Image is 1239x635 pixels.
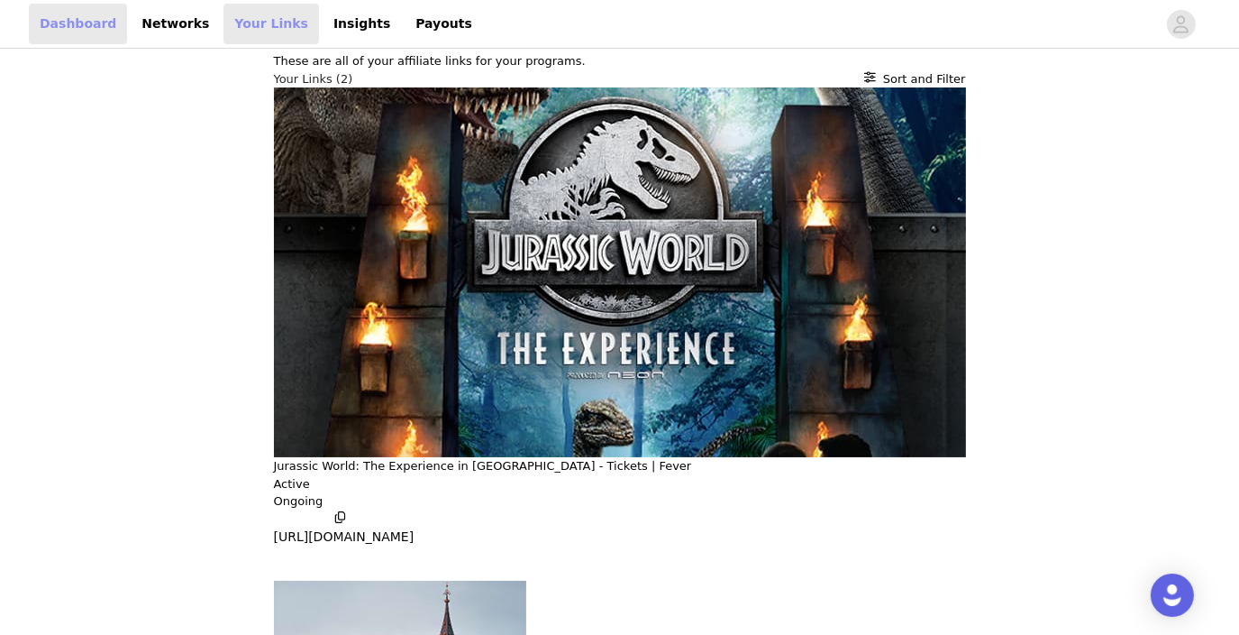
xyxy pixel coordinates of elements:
[223,4,319,44] a: Your Links
[1172,10,1189,39] div: avatar
[274,70,353,88] h3: Your Links (2)
[405,4,483,44] a: Payouts
[274,87,966,457] img: Jurassic World: The Experience in London - Tickets | Fever
[323,4,401,44] a: Insights
[1151,574,1194,617] div: Open Intercom Messenger
[274,511,415,548] button: [URL][DOMAIN_NAME]
[131,4,220,44] a: Networks
[274,457,692,475] button: Jurassic World: The Experience in [GEOGRAPHIC_DATA] - Tickets | Fever
[274,528,415,547] p: [URL][DOMAIN_NAME]
[274,52,966,70] p: These are all of your affiliate links for your programs.
[274,475,310,493] p: Active
[29,4,127,44] a: Dashboard
[274,492,966,511] p: Ongoing
[864,70,966,88] button: Sort and Filter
